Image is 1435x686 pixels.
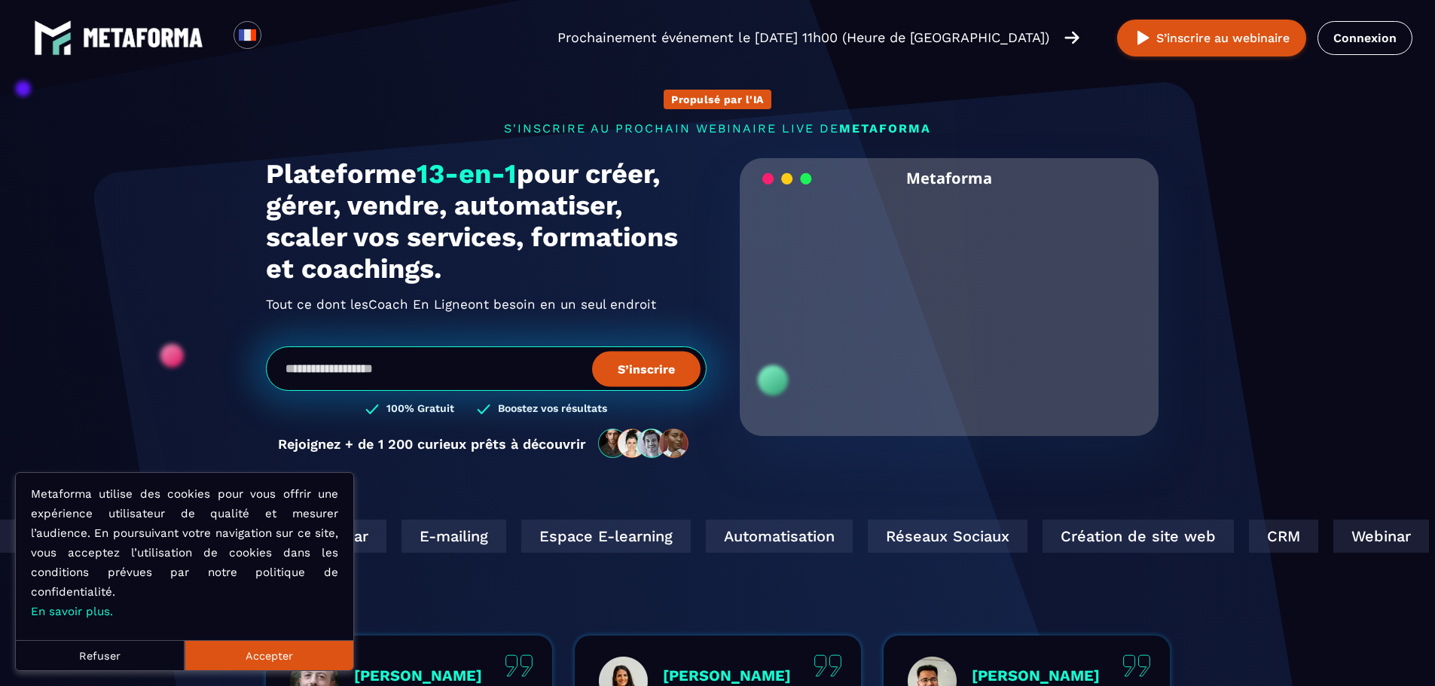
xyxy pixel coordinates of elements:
span: 13-en-1 [417,158,517,190]
span: METAFORMA [839,121,931,136]
button: Refuser [16,640,185,670]
p: Prochainement événement le [DATE] 11h00 (Heure de [GEOGRAPHIC_DATA]) [557,27,1049,48]
h2: Metaforma [906,158,992,198]
img: community-people [594,428,695,459]
div: Search for option [261,21,298,54]
div: Webinar [289,520,385,553]
p: s'inscrire au prochain webinaire live de [266,121,1170,136]
img: quote [505,654,533,677]
span: Coach En Ligne [368,292,468,316]
button: Accepter [185,640,353,670]
a: Connexion [1317,21,1412,55]
img: fr [238,26,257,44]
p: [PERSON_NAME] [354,666,482,684]
img: quote [814,654,842,677]
button: S’inscrire [592,351,701,386]
a: En savoir plus. [31,605,113,618]
p: Metaforma utilise des cookies pour vous offrir une expérience utilisateur de qualité et mesurer l... [31,484,338,621]
img: quote [1122,654,1151,677]
div: Automatisation [704,520,851,553]
p: Rejoignez + de 1 200 curieux prêts à découvrir [278,436,586,452]
img: play [1134,29,1153,47]
div: Réseaux Sociaux [866,520,1026,553]
h3: 100% Gratuit [386,402,454,416]
p: Propulsé par l'IA [671,93,764,105]
button: S’inscrire au webinaire [1117,20,1306,56]
div: Webinar [1332,520,1427,553]
img: arrow-right [1064,29,1079,46]
div: E-mailing [400,520,505,553]
img: checked [477,402,490,416]
h1: Plateforme pour créer, gérer, vendre, automatiser, scaler vos services, formations et coachings. [266,158,707,285]
h3: Boostez vos résultats [498,402,607,416]
img: loading [762,172,812,186]
div: CRM [1247,520,1317,553]
p: [PERSON_NAME] [663,666,791,684]
h2: Tout ce dont les ont besoin en un seul endroit [266,292,707,316]
p: [PERSON_NAME] [972,666,1100,684]
img: logo [34,19,72,56]
video: Your browser does not support the video tag. [751,198,1148,396]
img: checked [365,402,379,416]
div: Espace E-learning [520,520,689,553]
img: logo [83,28,203,47]
div: Création de site web [1041,520,1232,553]
input: Search for option [274,29,285,47]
